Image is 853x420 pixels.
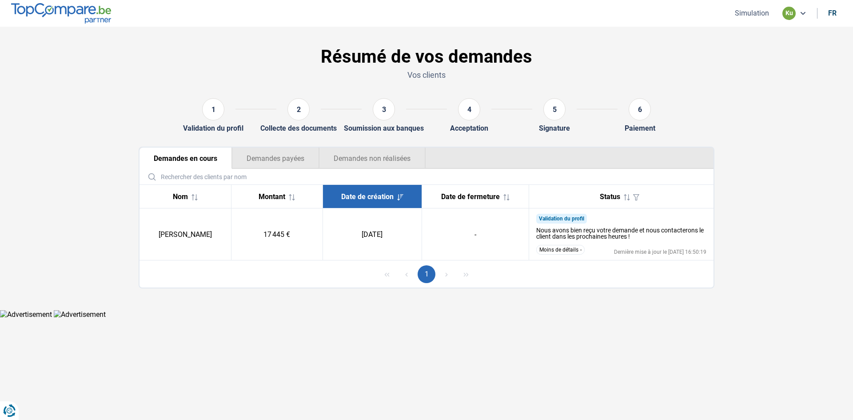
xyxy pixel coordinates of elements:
div: Signature [539,124,570,132]
img: TopCompare.be [11,3,111,23]
span: Validation du profil [539,216,584,222]
h1: Résumé de vos demandes [139,46,714,68]
div: Validation du profil [183,124,243,132]
img: Advertisement [54,310,106,319]
div: 3 [373,98,395,120]
span: Nom [173,192,188,201]
button: Page 1 [418,265,435,283]
span: Date de création [341,192,394,201]
button: Demandes non réalisées [319,148,426,169]
button: Simulation [732,8,772,18]
div: Soumission aux banques [344,124,424,132]
span: Date de fermeture [441,192,500,201]
div: fr [828,9,837,17]
div: 4 [458,98,480,120]
span: Montant [259,192,285,201]
td: 17 445 € [231,208,323,260]
td: - [422,208,529,260]
button: Last Page [457,265,475,283]
div: Paiement [625,124,655,132]
span: Status [600,192,620,201]
input: Rechercher des clients par nom [143,169,710,184]
div: Collecte des documents [260,124,337,132]
td: [DATE] [323,208,422,260]
td: [PERSON_NAME] [140,208,231,260]
div: Dernière mise à jour le [DATE] 16:50:19 [614,249,706,255]
div: Acceptation [450,124,488,132]
button: Demandes payées [232,148,319,169]
div: 1 [202,98,224,120]
button: Demandes en cours [140,148,232,169]
div: Nous avons bien reçu votre demande et nous contacterons le client dans les prochaines heures ! [536,227,707,240]
div: 5 [543,98,566,120]
div: 6 [629,98,651,120]
button: Next Page [438,265,455,283]
div: 2 [287,98,310,120]
button: Moins de détails [536,245,585,255]
p: Vos clients [139,69,714,80]
button: Previous Page [398,265,415,283]
button: First Page [378,265,396,283]
div: ku [782,7,796,20]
